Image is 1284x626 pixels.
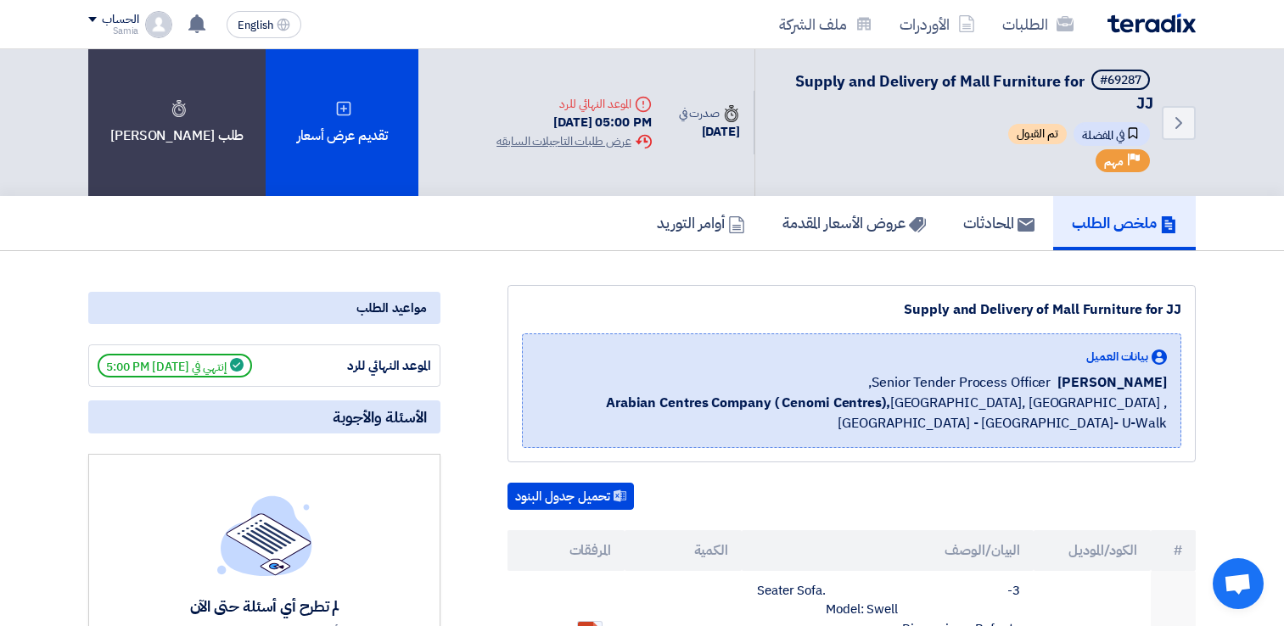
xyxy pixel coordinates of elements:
h5: عروض الأسعار المقدمة [782,213,926,232]
img: profile_test.png [145,11,172,38]
div: Samia [88,26,138,36]
div: الموعد النهائي للرد [496,95,651,113]
th: # [1151,530,1196,571]
div: الحساب [102,13,138,27]
div: الموعد النهائي للرد [304,356,431,376]
img: empty_state_list.svg [217,495,312,575]
a: عروض الأسعار المقدمة [764,196,945,250]
h5: المحادثات [963,213,1034,232]
span: إنتهي في [DATE] 5:00 PM [98,354,252,377]
h5: ملخص الطلب [1072,213,1177,232]
span: [PERSON_NAME] [1057,372,1167,393]
a: الأوردرات [886,4,989,44]
h5: أوامر التوريد [657,213,745,232]
th: البيان/الوصف [742,530,1034,571]
th: الكمية [625,530,742,571]
div: مواعيد الطلب [88,292,440,324]
a: الطلبات [989,4,1087,44]
a: أوامر التوريد [638,196,764,250]
div: تقديم عرض أسعار [266,49,418,196]
button: تحميل جدول البنود [507,483,634,510]
div: صدرت في [679,104,740,122]
a: Open chat [1213,558,1264,609]
span: English [238,20,273,31]
div: عرض طلبات التاجيلات السابقه [496,132,651,150]
img: Teradix logo [1107,14,1196,33]
th: الكود/الموديل [1034,530,1151,571]
th: المرفقات [507,530,625,571]
span: [GEOGRAPHIC_DATA], [GEOGRAPHIC_DATA] ,[GEOGRAPHIC_DATA] - [GEOGRAPHIC_DATA]- U-Walk [536,393,1167,433]
span: الأسئلة والأجوبة [333,407,427,427]
div: [DATE] 05:00 PM [496,113,651,132]
a: ملف الشركة [765,4,886,44]
b: Arabian Centres Company ( Cenomi Centres), [606,393,890,413]
span: بيانات العميل [1086,348,1148,366]
a: ملخص الطلب [1053,196,1196,250]
span: في المفضلة [1074,122,1150,146]
span: تم القبول [1008,124,1067,144]
span: مهم [1104,154,1124,170]
div: Supply and Delivery of Mall Furniture for JJ [522,299,1181,320]
span: Senior Tender Process Officer, [868,372,1051,393]
div: طلب [PERSON_NAME] [88,49,266,196]
div: #69287 [1100,75,1141,87]
a: المحادثات [945,196,1053,250]
button: English [227,11,301,38]
span: Supply and Delivery of Mall Furniture for JJ [795,70,1153,115]
div: [DATE] [679,122,740,142]
div: لم تطرح أي أسئلة حتى الآن [121,596,409,616]
h5: Supply and Delivery of Mall Furniture for JJ [776,70,1153,114]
